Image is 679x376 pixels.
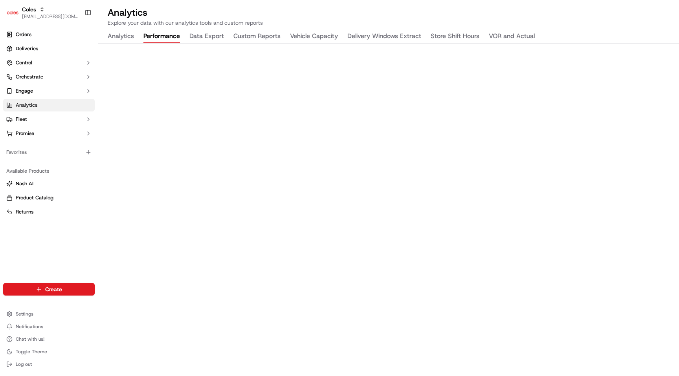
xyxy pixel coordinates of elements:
span: Log out [16,361,32,367]
span: Orders [16,31,31,38]
button: Control [3,57,95,69]
span: Returns [16,208,33,215]
span: Nash AI [16,180,33,187]
span: Control [16,59,32,66]
span: Product Catalog [16,194,53,201]
button: Engage [3,85,95,97]
iframe: Performance [98,44,679,376]
p: Explore your data with our analytics tools and custom reports [108,19,670,27]
button: Create [3,283,95,296]
span: Fleet [16,116,27,123]
span: Analytics [16,102,37,109]
button: Toggle Theme [3,346,95,357]
span: Promise [16,130,34,137]
div: Available Products [3,165,95,177]
button: Settings [3,308,95,319]
button: Log out [3,359,95,370]
a: Product Catalog [6,194,92,201]
button: Performance [143,30,180,43]
span: API Documentation [74,114,126,122]
span: Deliveries [16,45,38,52]
a: 📗Knowledge Base [5,111,63,125]
a: Deliveries [3,42,95,55]
button: VOR and Actual [489,30,535,43]
button: ColesColes[EMAIL_ADDRESS][DOMAIN_NAME] [3,3,81,22]
span: Engage [16,88,33,95]
button: Custom Reports [233,30,281,43]
a: Powered byPylon [55,133,95,139]
span: Knowledge Base [16,114,60,122]
button: Fleet [3,113,95,126]
span: Orchestrate [16,73,43,80]
button: Returns [3,206,95,218]
button: [EMAIL_ADDRESS][DOMAIN_NAME] [22,13,78,20]
a: 💻API Documentation [63,111,129,125]
button: Orchestrate [3,71,95,83]
button: Store Shift Hours [431,30,479,43]
span: Toggle Theme [16,349,47,355]
h2: Analytics [108,6,670,19]
button: Nash AI [3,177,95,190]
button: Analytics [108,30,134,43]
span: Chat with us! [16,336,44,342]
a: Returns [6,208,92,215]
a: Analytics [3,99,95,111]
img: Coles [6,6,19,19]
button: Chat with us! [3,334,95,345]
div: 📗 [8,115,14,121]
a: Orders [3,28,95,41]
button: Delivery Windows Extract [347,30,421,43]
span: Create [45,285,62,293]
span: Pylon [78,133,95,139]
span: Settings [16,311,33,317]
span: Notifications [16,323,43,330]
button: Coles [22,5,36,13]
button: Notifications [3,321,95,332]
a: Nash AI [6,180,92,187]
button: Data Export [189,30,224,43]
button: Product Catalog [3,192,95,204]
div: Favorites [3,146,95,159]
button: Vehicle Capacity [290,30,338,43]
button: Start new chat [134,77,143,87]
button: Promise [3,127,95,140]
div: 💻 [66,115,73,121]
